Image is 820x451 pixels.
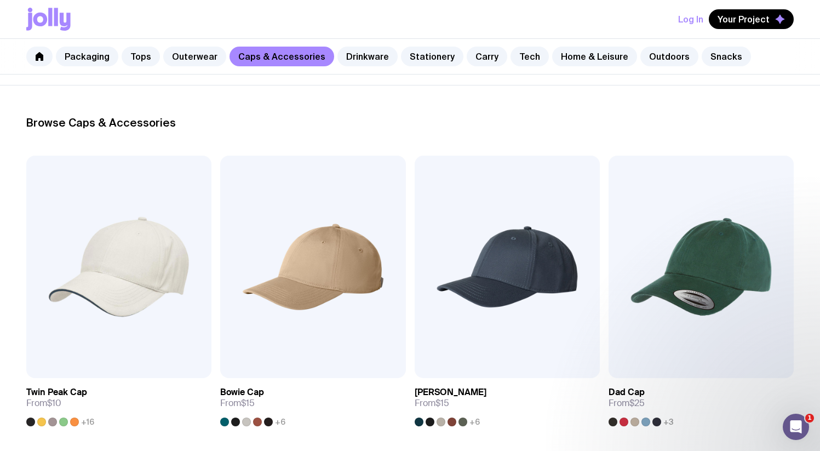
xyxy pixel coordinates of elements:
span: $25 [629,397,645,409]
a: Tech [511,47,549,66]
button: Log In [678,9,703,29]
a: Stationery [401,47,463,66]
p: How can we help? [22,96,197,115]
span: 1 [805,414,814,423]
a: Outdoors [640,47,698,66]
p: Hi there 👋 [22,78,197,96]
a: Snacks [702,47,751,66]
h3: Twin Peak Cap [26,387,87,398]
h2: Browse Caps & Accessories [26,116,794,129]
span: Home [42,369,67,377]
div: Send us a message [22,138,183,150]
div: Profile image for David [22,18,44,39]
a: Packaging [56,47,118,66]
a: Carry [467,47,507,66]
a: Caps & Accessories [230,47,334,66]
span: +3 [663,418,674,426]
span: Your Project [718,14,770,25]
div: Close [188,18,208,37]
span: $10 [47,397,61,409]
span: From [415,398,449,409]
iframe: Intercom live chat [783,414,809,440]
span: +6 [469,418,480,426]
h3: [PERSON_NAME] [415,387,486,398]
a: Bowie CapFrom$15+6 [220,378,405,426]
a: Outerwear [163,47,226,66]
span: From [609,398,645,409]
div: Send us a messageWe typically reply in under 2 minutes [11,129,208,170]
button: Your Project [709,9,794,29]
a: Tops [122,47,160,66]
span: Messages [146,369,184,377]
span: From [220,398,255,409]
div: We typically reply in under 2 minutes [22,150,183,161]
a: Dad CapFrom$25+3 [609,378,794,426]
h3: Bowie Cap [220,387,264,398]
span: $15 [435,397,449,409]
span: $15 [241,397,255,409]
button: Messages [110,342,219,386]
span: +6 [275,418,285,426]
span: From [26,398,61,409]
span: +16 [81,418,94,426]
h3: Dad Cap [609,387,645,398]
a: Twin Peak CapFrom$10+16 [26,378,211,426]
a: Home & Leisure [552,47,637,66]
a: Drinkware [337,47,398,66]
a: [PERSON_NAME]From$15+6 [415,378,600,426]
